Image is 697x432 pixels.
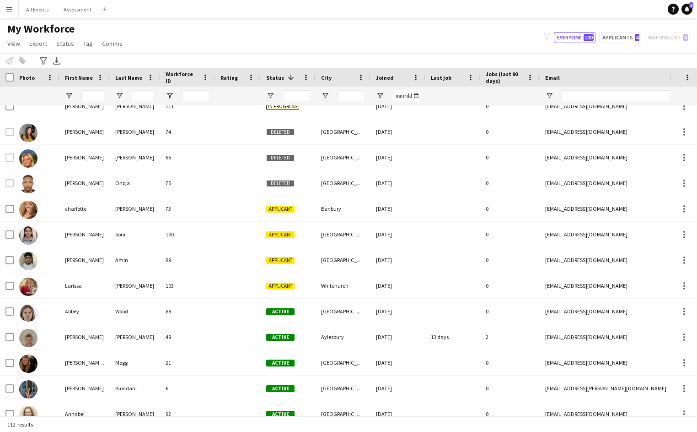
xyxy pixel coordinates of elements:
span: 4 [635,34,639,41]
div: [DATE] [370,145,425,170]
div: Wood [110,299,160,324]
div: Aylesbury [316,324,370,350]
div: Mogg [110,350,160,375]
img: Abbey Wood [19,303,38,322]
span: Applicant [266,257,295,264]
div: [DATE] [370,324,425,350]
app-action-btn: Advanced filters [38,55,49,66]
span: Active [266,360,295,366]
img: Alexandra (Ali) Mogg [19,355,38,373]
div: [PERSON_NAME] [110,145,160,170]
div: [PERSON_NAME] [110,324,160,350]
div: 75 [160,170,215,196]
div: [GEOGRAPHIC_DATA] [316,376,370,401]
div: 21 [160,350,215,375]
div: [PERSON_NAME] [59,145,110,170]
img: Jazmine Wallis-Wood [19,124,38,142]
img: Alice Biondani [19,380,38,399]
div: [DATE] [370,119,425,144]
div: [DATE] [370,350,425,375]
a: Status [53,38,78,49]
div: 100 [160,222,215,247]
div: [DATE] [370,273,425,298]
span: Jobs (last 90 days) [486,71,523,84]
span: View [7,39,20,48]
div: [PERSON_NAME] [110,196,160,221]
div: 0 [480,350,540,375]
div: 0 [480,401,540,427]
div: [PERSON_NAME] [110,93,160,119]
div: [GEOGRAPHIC_DATA] [316,299,370,324]
div: Banbury [316,196,370,221]
span: Deleted [266,129,295,136]
div: 0 [480,299,540,324]
div: Biondani [110,376,160,401]
span: In progress [266,103,299,110]
app-action-btn: Export XLSX [51,55,62,66]
div: 0 [480,119,540,144]
span: My Workforce [7,22,75,36]
span: Tag [83,39,93,48]
div: [GEOGRAPHIC_DATA] [316,145,370,170]
div: [GEOGRAPHIC_DATA] [316,119,370,144]
div: 13 days [425,324,480,350]
div: [DATE] [370,376,425,401]
span: 5 [689,2,693,8]
div: Whitchurch [316,273,370,298]
div: [PERSON_NAME] [59,324,110,350]
div: [DATE] [370,401,425,427]
div: [DATE] [370,299,425,324]
span: Applicant [266,206,295,213]
a: Export [26,38,51,49]
div: 49 [160,324,215,350]
span: Active [266,411,295,418]
div: 0 [480,93,540,119]
span: Comms [102,39,123,48]
div: [PERSON_NAME] [59,170,110,196]
input: Row Selection is disabled for this row (unchecked) [5,128,14,136]
input: Joined Filter Input [392,90,420,101]
div: [PERSON_NAME] [110,119,160,144]
span: Last job [431,74,451,81]
img: Larissa Mullock [19,278,38,296]
button: Open Filter Menu [166,92,174,100]
div: [GEOGRAPHIC_DATA] [316,401,370,427]
img: charlotte cole [19,201,38,219]
img: Janvi Soni [19,226,38,245]
div: 111 [160,93,215,119]
button: Open Filter Menu [115,92,123,100]
span: Active [266,385,295,392]
div: [PERSON_NAME] ([PERSON_NAME]) [59,350,110,375]
button: Assessment [56,0,99,18]
span: Active [266,308,295,315]
div: Soni [110,222,160,247]
img: Kavyakumar Amin [19,252,38,270]
div: 103 [160,273,215,298]
div: 0 [480,273,540,298]
span: Rating [220,74,238,81]
button: Open Filter Menu [321,92,329,100]
span: Workforce ID [166,71,198,84]
span: Deleted [266,154,295,161]
div: [GEOGRAPHIC_DATA] [316,247,370,273]
input: Row Selection is disabled for this row (unchecked) [5,179,14,187]
button: All Events [19,0,56,18]
img: Olivia Murphy [19,149,38,168]
input: City Filter Input [338,90,365,101]
a: Tag [80,38,97,49]
button: Open Filter Menu [65,92,73,100]
div: 0 [480,170,540,196]
div: [PERSON_NAME] [59,119,110,144]
div: 6 [160,376,215,401]
div: 99 [160,247,215,273]
div: Annabel [59,401,110,427]
div: [PERSON_NAME] [59,93,110,119]
span: Status [56,39,74,48]
div: 73 [160,196,215,221]
div: 0 [480,376,540,401]
div: 65 [160,145,215,170]
div: [GEOGRAPHIC_DATA] [316,350,370,375]
input: Status Filter Input [283,90,310,101]
span: Export [29,39,47,48]
button: Open Filter Menu [266,92,274,100]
